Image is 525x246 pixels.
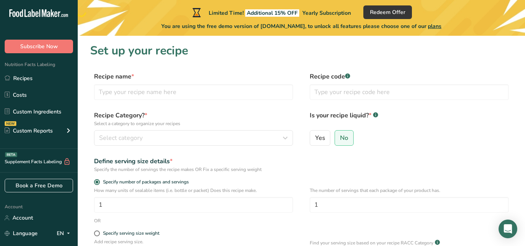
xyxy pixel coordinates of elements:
p: The number of servings that each package of your product has. [310,187,509,194]
label: Recipe code [310,72,509,81]
button: Redeem Offer [363,5,412,19]
span: Redeem Offer [370,8,405,16]
p: Add recipe serving size. [94,238,293,245]
div: OR [94,217,101,224]
input: Type your recipe code here [310,84,509,100]
span: Additional 15% OFF [245,9,299,17]
span: Yearly Subscription [302,9,351,17]
button: Select category [94,130,293,146]
div: NEW [5,121,16,126]
button: Subscribe Now [5,40,73,53]
div: Open Intercom Messenger [499,220,517,238]
div: Specify serving size weight [103,230,159,236]
label: Is your recipe liquid? [310,111,509,127]
input: Type your recipe name here [94,84,293,100]
span: Specify number of packages and servings [100,179,189,185]
label: Recipe Category? [94,111,293,127]
label: Recipe name [94,72,293,81]
span: plans [428,23,441,30]
span: You are using the free demo version of [DOMAIN_NAME], to unlock all features please choose one of... [161,22,441,30]
div: Custom Reports [5,127,53,135]
div: Limited Time! [191,8,351,17]
a: Book a Free Demo [5,179,73,192]
div: Specify the number of servings the recipe makes OR Fix a specific serving weight [94,166,293,173]
div: EN [57,229,73,238]
span: Yes [315,134,325,142]
h1: Set up your recipe [90,42,513,59]
span: Subscribe Now [20,42,58,51]
div: BETA [5,152,17,157]
span: No [340,134,348,142]
a: Language [5,227,38,240]
div: Define serving size details [94,157,293,166]
span: Select category [99,133,143,143]
p: How many units of sealable items (i.e. bottle or packet) Does this recipe make. [94,187,293,194]
p: Select a category to organize your recipes [94,120,293,127]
